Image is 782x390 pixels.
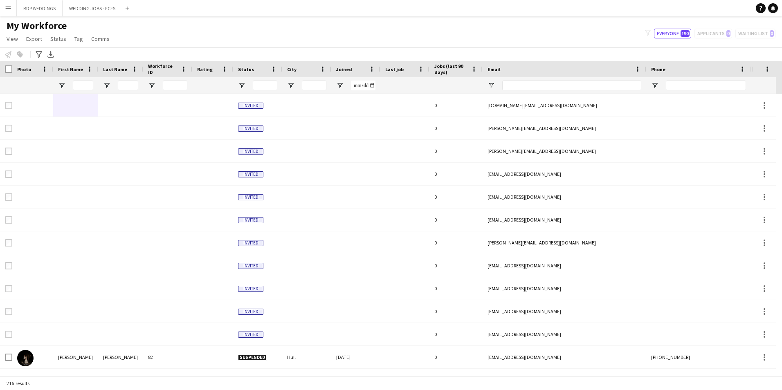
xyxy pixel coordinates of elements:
[429,186,483,208] div: 0
[103,82,110,89] button: Open Filter Menu
[238,82,245,89] button: Open Filter Menu
[143,346,192,368] div: 82
[238,103,263,109] span: Invited
[483,208,646,231] div: [EMAIL_ADDRESS][DOMAIN_NAME]
[5,239,12,247] input: Row Selection is disabled for this row (unchecked)
[646,346,751,368] div: [PHONE_NUMBER]
[429,254,483,277] div: 0
[50,35,66,43] span: Status
[429,346,483,368] div: 0
[429,231,483,254] div: 0
[238,217,263,223] span: Invited
[46,49,56,59] app-action-btn: Export XLSX
[302,81,326,90] input: City Filter Input
[654,29,691,38] button: Everyone190
[429,208,483,231] div: 0
[681,30,690,37] span: 190
[17,350,34,366] img: Aaron Morris
[118,81,138,90] input: Last Name Filter Input
[666,81,746,90] input: Phone Filter Input
[336,66,352,72] span: Joined
[23,34,45,44] a: Export
[287,82,294,89] button: Open Filter Menu
[429,140,483,162] div: 0
[483,323,646,345] div: [EMAIL_ADDRESS][DOMAIN_NAME]
[483,254,646,277] div: [EMAIL_ADDRESS][DOMAIN_NAME]
[238,286,263,292] span: Invited
[483,277,646,300] div: [EMAIL_ADDRESS][DOMAIN_NAME]
[238,354,267,361] span: Suspended
[429,300,483,323] div: 0
[5,125,12,132] input: Row Selection is disabled for this row (unchecked)
[483,140,646,162] div: [PERSON_NAME][EMAIL_ADDRESS][DOMAIN_NAME]
[651,82,658,89] button: Open Filter Menu
[488,82,495,89] button: Open Filter Menu
[483,231,646,254] div: [PERSON_NAME][EMAIL_ADDRESS][DOMAIN_NAME]
[148,82,155,89] button: Open Filter Menu
[98,346,143,368] div: [PERSON_NAME]
[429,163,483,185] div: 0
[385,66,404,72] span: Last job
[5,193,12,201] input: Row Selection is disabled for this row (unchecked)
[429,117,483,139] div: 0
[5,216,12,224] input: Row Selection is disabled for this row (unchecked)
[74,35,83,43] span: Tag
[91,35,110,43] span: Comms
[53,346,98,368] div: [PERSON_NAME]
[148,63,178,75] span: Workforce ID
[17,66,31,72] span: Photo
[238,66,254,72] span: Status
[5,285,12,292] input: Row Selection is disabled for this row (unchecked)
[429,323,483,345] div: 0
[429,277,483,300] div: 0
[238,148,263,155] span: Invited
[17,0,63,16] button: BDP WEDDINGS
[47,34,70,44] a: Status
[238,171,263,177] span: Invited
[34,49,44,59] app-action-btn: Advanced filters
[253,81,277,90] input: Status Filter Input
[488,66,501,72] span: Email
[238,309,263,315] span: Invited
[351,81,375,90] input: Joined Filter Input
[238,194,263,200] span: Invited
[282,346,331,368] div: Hull
[5,102,12,109] input: Row Selection is disabled for this row (unchecked)
[3,34,21,44] a: View
[71,34,86,44] a: Tag
[5,148,12,155] input: Row Selection is disabled for this row (unchecked)
[26,35,42,43] span: Export
[5,331,12,338] input: Row Selection is disabled for this row (unchecked)
[238,332,263,338] span: Invited
[483,346,646,368] div: [EMAIL_ADDRESS][DOMAIN_NAME]
[651,66,665,72] span: Phone
[429,94,483,117] div: 0
[238,126,263,132] span: Invited
[331,346,380,368] div: [DATE]
[434,63,468,75] span: Jobs (last 90 days)
[163,81,187,90] input: Workforce ID Filter Input
[483,163,646,185] div: [EMAIL_ADDRESS][DOMAIN_NAME]
[7,20,67,32] span: My Workforce
[5,170,12,178] input: Row Selection is disabled for this row (unchecked)
[103,66,127,72] span: Last Name
[58,66,83,72] span: First Name
[483,300,646,323] div: [EMAIL_ADDRESS][DOMAIN_NAME]
[73,81,93,90] input: First Name Filter Input
[483,186,646,208] div: [EMAIL_ADDRESS][DOMAIN_NAME]
[238,263,263,269] span: Invited
[483,94,646,117] div: [DOMAIN_NAME][EMAIL_ADDRESS][DOMAIN_NAME]
[502,81,641,90] input: Email Filter Input
[238,240,263,246] span: Invited
[58,82,65,89] button: Open Filter Menu
[287,66,297,72] span: City
[483,117,646,139] div: [PERSON_NAME][EMAIL_ADDRESS][DOMAIN_NAME]
[63,0,122,16] button: WEDDING JOBS - FCFS
[88,34,113,44] a: Comms
[7,35,18,43] span: View
[336,82,344,89] button: Open Filter Menu
[197,66,213,72] span: Rating
[5,308,12,315] input: Row Selection is disabled for this row (unchecked)
[5,262,12,269] input: Row Selection is disabled for this row (unchecked)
